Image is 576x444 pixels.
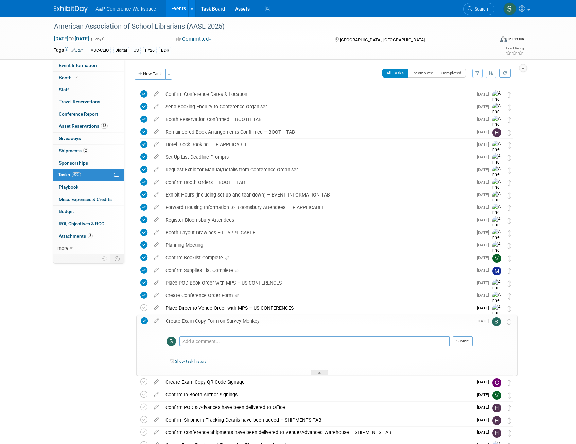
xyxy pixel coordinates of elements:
[150,141,162,148] a: edit
[54,47,83,54] td: Tags
[477,192,492,197] span: [DATE]
[500,36,507,42] img: Format-Inperson.png
[492,241,503,266] img: Anne Weston
[162,277,473,289] div: Place POD Book Order with MPS – US CONFERENCES
[472,6,488,12] span: Search
[477,92,492,97] span: [DATE]
[492,317,501,326] img: Samantha Klein
[150,192,162,198] a: edit
[477,255,492,260] span: [DATE]
[492,90,503,115] img: Anne Weston
[83,148,88,153] span: 2
[508,243,511,249] i: Move task
[162,202,473,213] div: Forward Housing Information to Bloomsbury Attendees – IF APPLICABLE
[477,405,492,410] span: [DATE]
[59,184,78,190] span: Playbook
[162,176,473,188] div: Confirm Booth Orders – BOOTH TAB
[492,166,503,190] img: Anne Weston
[53,133,124,144] a: Giveaways
[463,3,494,15] a: Search
[151,318,162,324] a: edit
[505,47,524,50] div: Event Rating
[508,167,511,174] i: Move task
[150,417,162,423] a: edit
[477,430,492,435] span: [DATE]
[59,136,81,141] span: Giveaways
[53,59,124,71] a: Event Information
[110,254,124,263] td: Toggle Event Tabs
[162,239,473,251] div: Planning Meeting
[477,180,492,185] span: [DATE]
[492,178,503,203] img: Anne Weston
[101,123,108,129] span: 15
[162,290,473,301] div: Create Conference Order Form
[477,104,492,109] span: [DATE]
[162,427,473,438] div: Confirm Conference Shipments have been delivered to Venue/Advanced Warehouse – SHIPMENTS TAB
[59,87,69,92] span: Staff
[492,191,503,215] img: Anne Weston
[477,167,492,172] span: [DATE]
[54,6,88,13] img: ExhibitDay
[150,305,162,311] a: edit
[53,181,124,193] a: Playbook
[508,142,511,149] i: Move task
[162,315,473,327] div: Create Exam Copy Form on Survey Monkey
[150,404,162,410] a: edit
[53,206,124,218] a: Budget
[508,205,511,211] i: Move task
[162,252,473,263] div: Confirm Booklist Complete
[150,429,162,436] a: edit
[150,204,162,210] a: edit
[150,129,162,135] a: edit
[59,148,88,153] span: Shipments
[53,230,124,242] a: Attachments5
[150,242,162,248] a: edit
[477,218,492,222] span: [DATE]
[162,376,473,388] div: Create Exam Copy QR Code Signage
[53,157,124,169] a: Sponsorships
[499,69,511,78] a: Refresh
[162,101,473,113] div: Send Booking Enquiry to Conference Organiser
[75,75,78,79] i: Booth reservation complete
[508,117,511,123] i: Move task
[162,88,473,100] div: Confirm Conference Dates & Location
[477,117,492,122] span: [DATE]
[477,142,492,147] span: [DATE]
[477,205,492,210] span: [DATE]
[508,306,511,312] i: Move task
[492,304,503,328] img: Anne Weston
[53,193,124,205] a: Misc. Expenses & Credits
[508,37,524,42] div: In-Person
[492,216,503,240] img: Anne Weston
[71,48,83,53] a: Edit
[477,130,492,134] span: [DATE]
[53,242,124,254] a: more
[150,104,162,110] a: edit
[53,72,124,84] a: Booth
[162,114,473,125] div: Booth Reservation Confirmed – BOOTH TAB
[59,99,100,104] span: Travel Reservations
[340,37,425,42] span: [GEOGRAPHIC_DATA], [GEOGRAPHIC_DATA]
[508,417,511,424] i: Move task
[90,37,105,41] span: (3 days)
[492,429,501,438] img: Hannah Siegel
[492,404,501,412] img: Hannah Siegel
[492,153,503,177] img: Anne Weston
[162,189,473,201] div: Exhibit Hours (including set-up and tear-down) – EVENT INFORMATION TAB
[150,280,162,286] a: edit
[507,319,511,325] i: Move task
[59,221,104,226] span: ROI, Objectives & ROO
[59,123,108,129] span: Asset Reservations
[150,91,162,97] a: edit
[162,389,473,400] div: Confirm In-Booth Author Signings
[492,229,503,253] img: Anne Weston
[53,120,124,132] a: Asset Reservations15
[477,230,492,235] span: [DATE]
[159,47,171,54] div: BDR
[492,116,503,140] img: Anne Weston
[53,169,124,181] a: Tasks62%
[508,155,511,161] i: Move task
[150,179,162,185] a: edit
[477,280,492,285] span: [DATE]
[408,69,437,78] button: Incomplete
